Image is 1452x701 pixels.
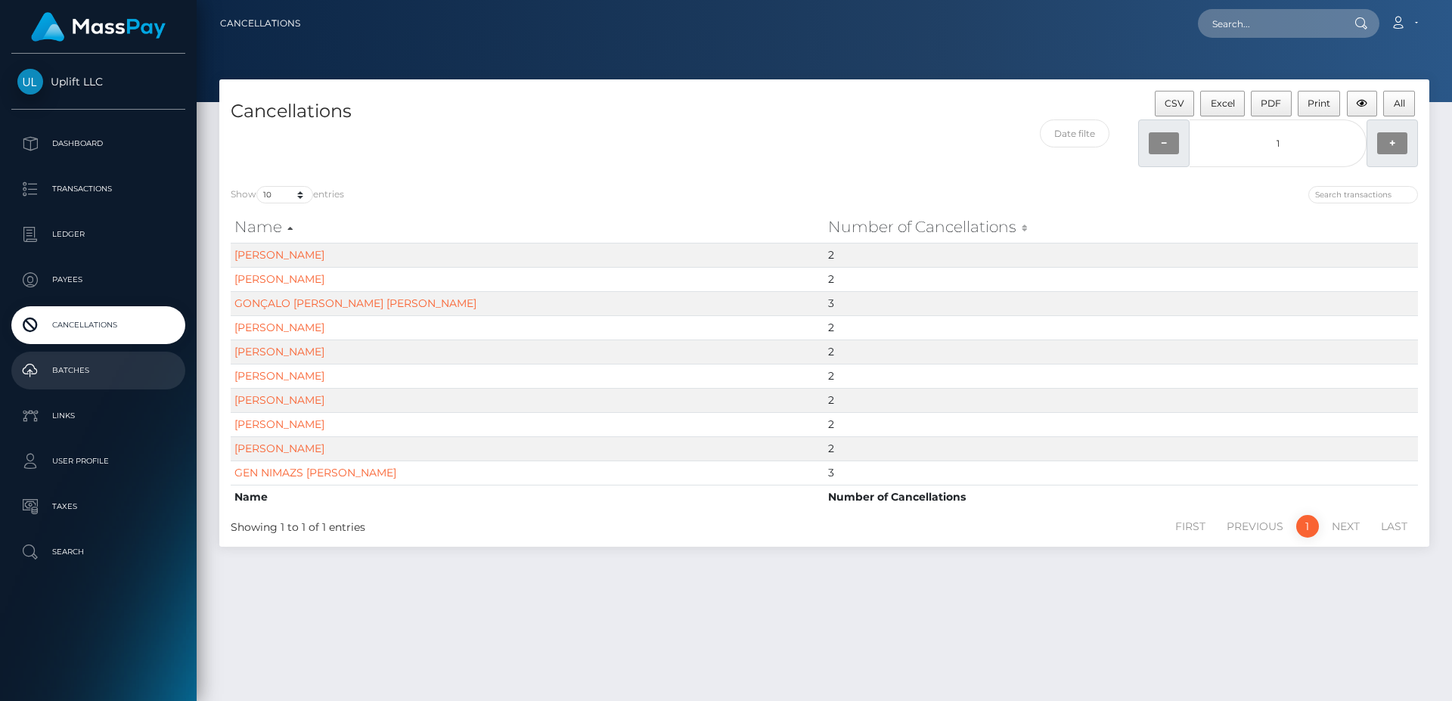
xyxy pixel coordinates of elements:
button: Column visibility [1347,91,1378,116]
p: Links [17,405,179,427]
button: PDF [1251,91,1292,116]
a: [PERSON_NAME] [234,393,324,407]
a: [PERSON_NAME] [234,248,324,262]
a: Taxes [11,488,185,526]
a: 1 [1296,515,1319,538]
p: Search [17,541,179,563]
a: Cancellations [220,8,300,39]
p: Taxes [17,495,179,518]
button: Print [1298,91,1341,116]
td: 2 [824,388,1418,412]
td: 2 [824,243,1418,267]
th: Name [231,485,824,509]
p: Ledger [17,223,179,246]
td: 2 [824,267,1418,291]
p: Payees [17,268,179,291]
input: Search transactions [1308,186,1418,203]
p: Cancellations [17,314,179,337]
label: Show entries [231,186,344,203]
select: Showentries [256,186,313,203]
a: [PERSON_NAME] [234,417,324,431]
td: 3 [824,461,1418,485]
a: Transactions [11,170,185,208]
td: 3 [824,291,1418,315]
a: [PERSON_NAME] [234,369,324,383]
span: Uplift LLC [11,75,185,88]
a: Ledger [11,216,185,253]
td: 2 [824,436,1418,461]
strong: − [1161,136,1167,150]
a: Batches [11,352,185,389]
span: All [1394,98,1405,109]
a: [PERSON_NAME] [234,442,324,455]
strong: + [1389,136,1395,150]
img: Uplift LLC [17,69,43,95]
td: 2 [824,412,1418,436]
span: PDF [1261,98,1281,109]
p: Transactions [17,178,179,200]
a: Payees [11,261,185,299]
input: Date filter [1040,119,1110,147]
td: 2 [824,340,1418,364]
a: User Profile [11,442,185,480]
a: Links [11,397,185,435]
a: Search [11,533,185,571]
a: GONÇALO [PERSON_NAME] [PERSON_NAME] [234,296,476,310]
span: Print [1308,98,1330,109]
th: Number of Cancellations: activate to sort column ascending [824,212,1418,242]
p: Batches [17,359,179,382]
h4: Cancellations [231,98,813,125]
span: CSV [1165,98,1184,109]
a: [PERSON_NAME] [234,345,324,358]
a: [PERSON_NAME] [234,272,324,286]
th: Number of Cancellations [824,485,1418,509]
p: User Profile [17,450,179,473]
button: − [1149,132,1179,154]
button: + [1377,132,1407,154]
a: [PERSON_NAME] [234,321,324,334]
a: Dashboard [11,125,185,163]
td: 2 [824,364,1418,388]
span: Excel [1211,98,1235,109]
td: 2 [824,315,1418,340]
button: CSV [1155,91,1195,116]
button: All [1383,91,1415,116]
a: GEN NIMAZS [PERSON_NAME] [234,466,396,479]
p: Dashboard [17,132,179,155]
img: MassPay Logo [31,12,166,42]
input: Search... [1198,9,1340,38]
th: Name: activate to sort column descending [231,212,824,242]
div: Showing 1 to 1 of 1 entries [231,513,712,535]
a: Cancellations [11,306,185,344]
button: Excel [1200,91,1245,116]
